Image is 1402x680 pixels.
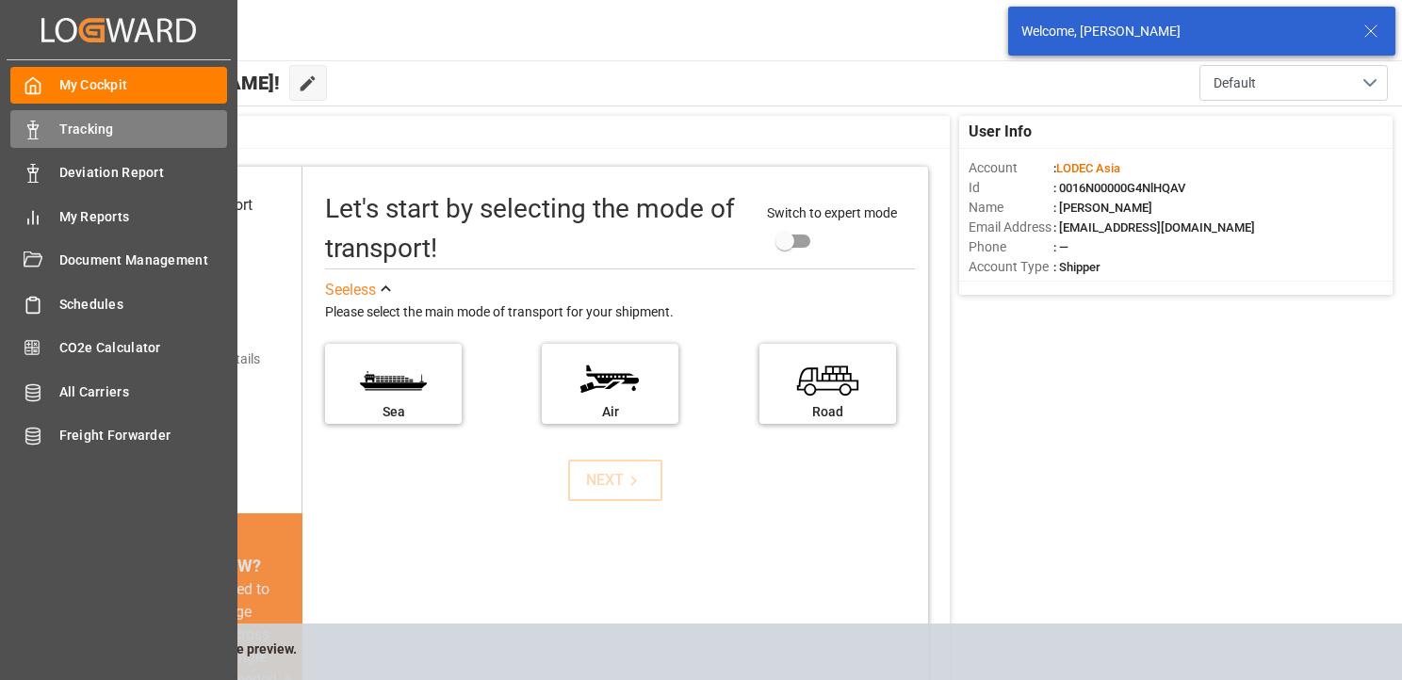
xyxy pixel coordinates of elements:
span: Document Management [59,251,228,270]
div: Welcome, [PERSON_NAME] [1021,22,1345,41]
div: See less [325,279,376,301]
span: CO2e Calculator [59,338,228,358]
span: : — [1053,240,1068,254]
div: Let's start by selecting the mode of transport! [325,189,748,268]
span: My Reports [59,207,228,227]
span: Switch to expert mode [767,205,897,220]
span: : [EMAIL_ADDRESS][DOMAIN_NAME] [1053,220,1255,235]
span: Schedules [59,295,228,315]
button: open menu [1199,65,1388,101]
span: Tracking [59,120,228,139]
a: Tracking [10,110,227,147]
span: Default [1214,73,1256,93]
span: Account [969,158,1053,178]
a: My Cockpit [10,67,227,104]
div: NEXT [586,469,644,492]
div: Add shipping details [142,349,260,369]
span: : [1053,161,1120,175]
span: LODEC Asia [1056,161,1120,175]
div: Please select the main mode of transport for your shipment. [325,301,914,324]
span: Id [969,178,1053,198]
span: : Shipper [1053,260,1100,274]
span: Freight Forwarder [59,426,228,445]
button: NEXT [568,460,662,501]
span: : 0016N00000G4NlHQAV [1053,181,1185,195]
span: Email Address [969,218,1053,237]
div: Air [551,402,669,422]
a: My Reports [10,198,227,235]
div: Road [769,402,887,422]
a: Deviation Report [10,154,227,191]
span: Deviation Report [59,163,228,183]
span: User Info [969,121,1032,143]
span: Hello [PERSON_NAME]! [77,65,280,101]
div: Sea [334,402,452,422]
a: Schedules [10,285,227,322]
span: Account Type [969,257,1053,277]
span: All Carriers [59,382,228,402]
span: Phone [969,237,1053,257]
a: All Carriers [10,373,227,410]
a: Document Management [10,242,227,279]
span: My Cockpit [59,75,228,95]
a: Freight Forwarder [10,417,227,454]
span: : [PERSON_NAME] [1053,201,1152,215]
a: CO2e Calculator [10,330,227,366]
span: Name [969,198,1053,218]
